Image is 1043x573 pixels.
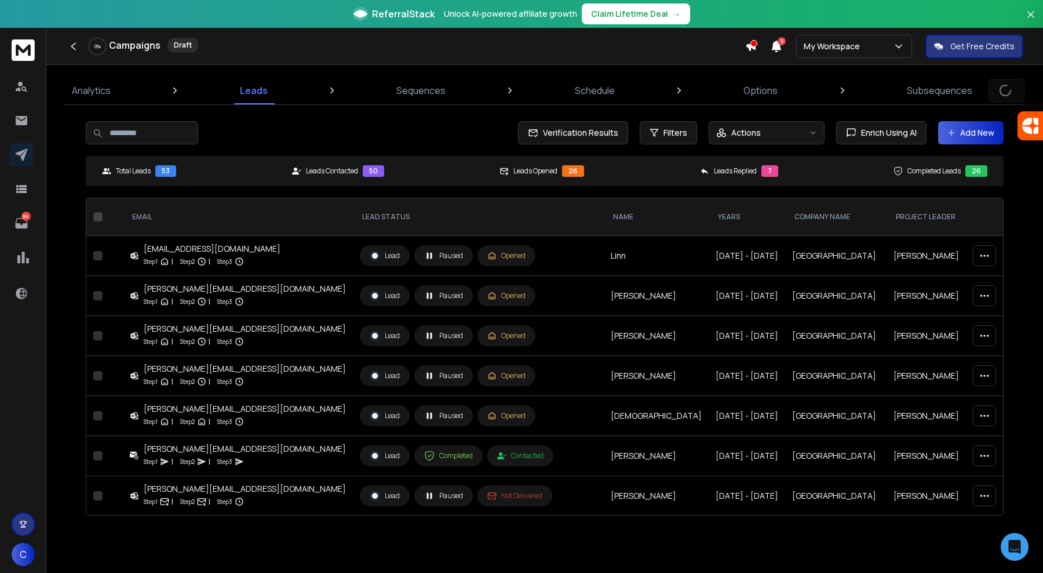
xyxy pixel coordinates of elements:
[887,276,966,316] td: [PERSON_NAME]
[180,296,195,307] p: Step 2
[568,77,622,104] a: Schedule
[396,84,446,97] p: Sequences
[709,436,785,476] td: [DATE] - [DATE]
[604,476,709,516] td: [PERSON_NAME]
[709,356,785,396] td: [DATE] - [DATE]
[950,41,1015,52] p: Get Free Credits
[180,256,195,267] p: Step 2
[144,243,280,255] div: [EMAIL_ADDRESS][DOMAIN_NAME]
[144,416,158,427] p: Step 1
[209,376,210,387] p: |
[487,291,526,300] div: Opened
[370,291,400,301] div: Lead
[353,198,604,236] th: LEAD STATUS
[217,376,232,387] p: Step 3
[785,236,887,276] td: [GEOGRAPHIC_DATA]
[233,77,275,104] a: Leads
[180,416,195,427] p: Step 2
[709,316,785,356] td: [DATE] - [DATE]
[785,276,887,316] td: [GEOGRAPHIC_DATA]
[836,121,927,144] button: Enrich Using AI
[10,212,33,235] a: 84
[155,165,176,177] div: 53
[1001,533,1029,561] div: Open Intercom Messenger
[487,371,526,380] div: Opened
[389,77,453,104] a: Sequences
[604,356,709,396] td: [PERSON_NAME]
[518,121,628,144] button: Verification Results
[172,296,173,307] p: |
[887,356,966,396] td: [PERSON_NAME]
[180,496,195,507] p: Step 2
[604,198,709,236] th: NAME
[709,236,785,276] td: [DATE] - [DATE]
[172,456,173,467] p: |
[240,84,268,97] p: Leads
[424,411,463,421] div: Paused
[513,166,557,176] p: Leads Opened
[144,443,346,455] div: [PERSON_NAME][EMAIL_ADDRESS][DOMAIN_NAME]
[123,198,353,236] th: EMAIL
[209,336,210,347] p: |
[487,251,526,260] div: Opened
[604,316,709,356] td: [PERSON_NAME]
[538,127,618,139] span: Verification Results
[370,411,400,421] div: Lead
[424,451,473,461] div: Completed
[887,396,966,436] td: [PERSON_NAME]
[144,403,346,415] div: [PERSON_NAME][EMAIL_ADDRESS][DOMAIN_NAME]
[965,165,987,177] div: 26
[372,7,435,21] span: ReferralStack
[856,127,917,139] span: Enrich Using AI
[172,376,173,387] p: |
[144,496,158,507] p: Step 1
[306,166,358,176] p: Leads Contacted
[785,436,887,476] td: [GEOGRAPHIC_DATA]
[144,376,158,387] p: Step 1
[761,165,778,177] div: 7
[144,256,158,267] p: Step 1
[370,371,400,381] div: Lead
[172,256,173,267] p: |
[217,456,232,467] p: Step 3
[72,84,111,97] p: Analytics
[424,491,463,501] div: Paused
[109,38,161,52] h1: Campaigns
[209,456,210,467] p: |
[172,416,173,427] p: |
[709,276,785,316] td: [DATE] - [DATE]
[887,476,966,516] td: [PERSON_NAME]
[144,323,346,335] div: [PERSON_NAME][EMAIL_ADDRESS][DOMAIN_NAME]
[370,491,400,501] div: Lead
[673,8,681,20] span: →
[663,127,687,139] span: Filters
[487,491,542,501] div: Not Delivered
[424,371,463,381] div: Paused
[887,316,966,356] td: [PERSON_NAME]
[1023,7,1038,35] button: Close banner
[887,436,966,476] td: [PERSON_NAME]
[209,416,210,427] p: |
[785,198,887,236] th: Company Name
[65,77,118,104] a: Analytics
[209,256,210,267] p: |
[604,276,709,316] td: [PERSON_NAME]
[907,84,972,97] p: Subsequences
[575,84,615,97] p: Schedule
[562,165,584,177] div: 26
[167,38,198,53] div: Draft
[785,396,887,436] td: [GEOGRAPHIC_DATA]
[144,283,346,295] div: [PERSON_NAME][EMAIL_ADDRESS][DOMAIN_NAME]
[12,543,35,566] button: C
[785,316,887,356] td: [GEOGRAPHIC_DATA]
[709,476,785,516] td: [DATE] - [DATE]
[209,296,210,307] p: |
[180,376,195,387] p: Step 2
[144,456,158,467] p: Step 1
[209,496,210,507] p: |
[172,336,173,347] p: |
[424,291,463,301] div: Paused
[217,256,232,267] p: Step 3
[900,77,979,104] a: Subsequences
[424,331,463,341] div: Paused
